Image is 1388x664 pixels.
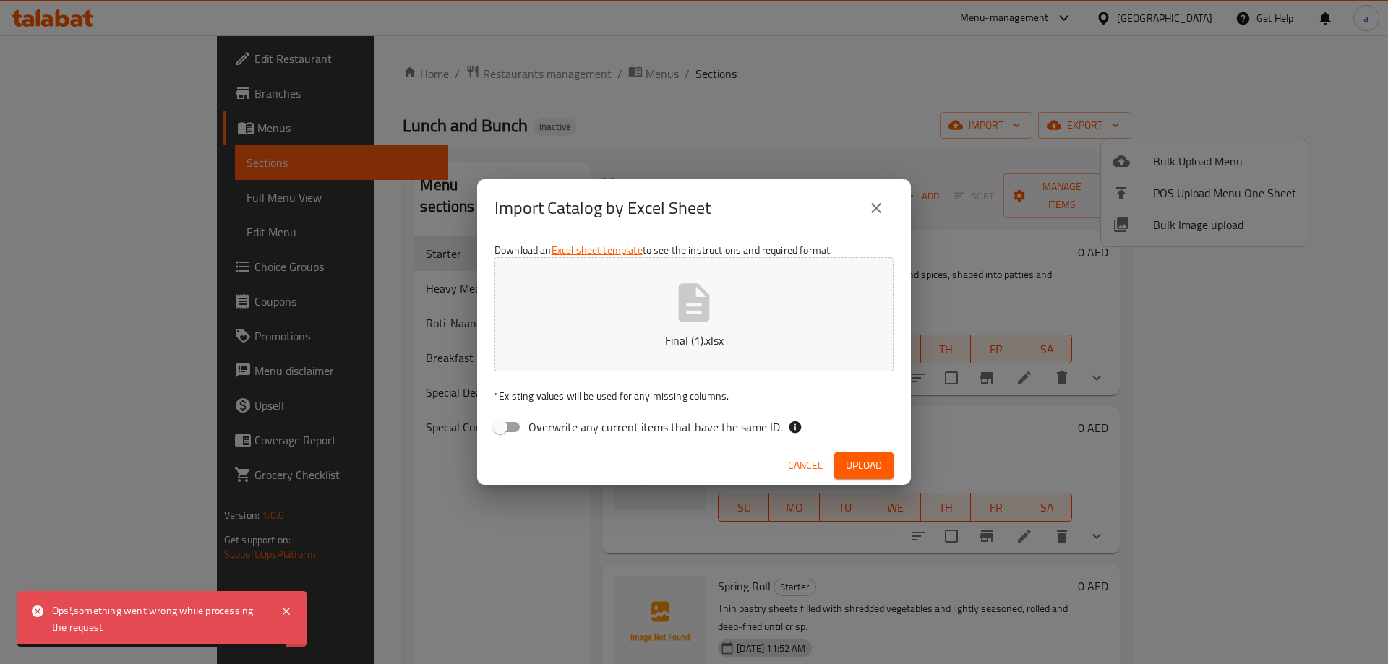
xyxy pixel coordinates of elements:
[494,197,711,220] h2: Import Catalog by Excel Sheet
[782,452,828,479] button: Cancel
[494,257,894,371] button: Final (1).xlsx
[552,241,643,259] a: Excel sheet template
[846,457,882,475] span: Upload
[834,452,894,479] button: Upload
[788,457,823,475] span: Cancel
[517,332,871,349] p: Final (1).xlsx
[52,603,266,635] div: Ops!,something went wrong while processing the request
[859,191,894,225] button: close
[788,420,802,434] svg: If the overwrite option isn't selected, then the items that match an existing ID will be ignored ...
[494,389,894,403] p: Existing values will be used for any missing columns.
[477,237,911,447] div: Download an to see the instructions and required format.
[528,418,782,436] span: Overwrite any current items that have the same ID.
